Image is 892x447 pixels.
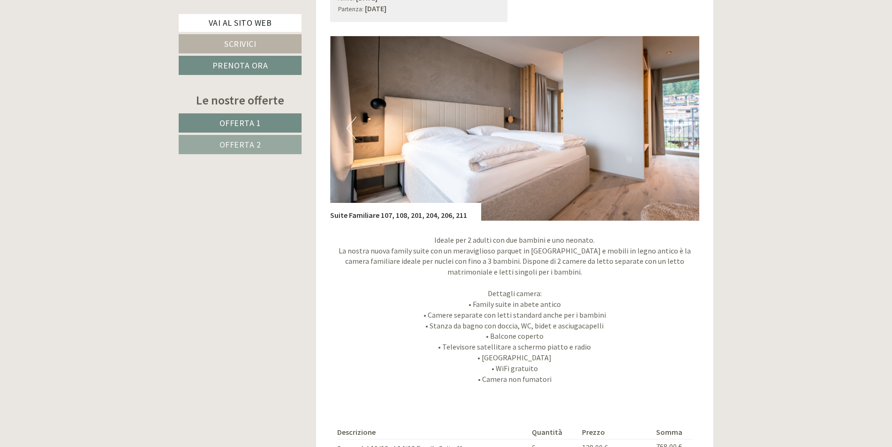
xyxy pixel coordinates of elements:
small: Partenza: [338,5,363,13]
div: Suite Familiare 107, 108, 201, 204, 206, 211 [330,203,481,221]
button: Previous [347,117,356,140]
span: Offerta 2 [219,139,261,150]
div: [DATE] [168,7,202,23]
a: Scrivici [179,34,302,53]
b: [DATE] [365,4,386,13]
button: Next [673,117,683,140]
a: Prenota ora [179,56,302,75]
div: Buon giorno, come possiamo aiutarla? [7,25,143,54]
th: Somma [652,425,692,440]
button: Invia [320,244,370,263]
small: 10:46 [14,45,138,52]
th: Quantità [528,425,578,440]
div: Le nostre offerte [179,91,302,109]
a: Vai al sito web [179,14,302,32]
th: Prezzo [578,425,652,440]
span: Offerta 1 [219,118,261,128]
img: image [330,36,700,221]
div: Inso Sonnenheim [14,27,138,35]
th: Descrizione [337,425,528,440]
p: Ideale per 2 adulti con due bambini e uno neonato. La nostra nuova family suite con un meraviglio... [330,235,700,385]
